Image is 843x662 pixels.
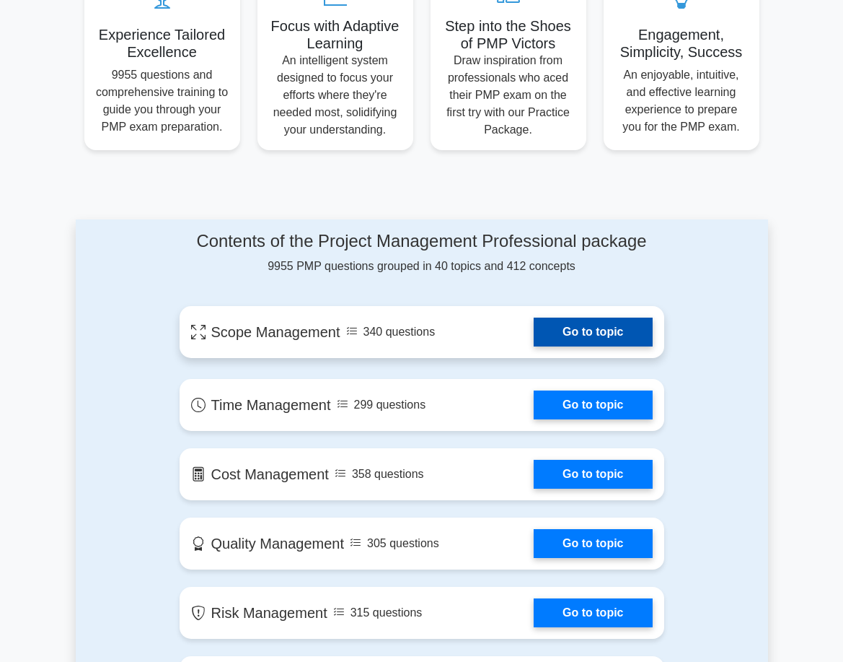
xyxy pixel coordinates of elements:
a: Go to topic [534,598,652,627]
p: 9955 questions and comprehensive training to guide you through your PMP exam preparation. [96,66,229,136]
a: Go to topic [534,529,652,558]
h5: Experience Tailored Excellence [96,26,229,61]
a: Go to topic [534,391,652,419]
h4: Contents of the Project Management Professional package [180,231,664,252]
h5: Engagement, Simplicity, Success [615,26,748,61]
p: Draw inspiration from professionals who aced their PMP exam on the first try with our Practice Pa... [442,52,575,139]
a: Go to topic [534,318,652,347]
div: 9955 PMP questions grouped in 40 topics and 412 concepts [180,231,664,275]
p: An enjoyable, intuitive, and effective learning experience to prepare you for the PMP exam. [615,66,748,136]
a: Go to topic [534,460,652,489]
p: An intelligent system designed to focus your efforts where they're needed most, solidifying your ... [269,52,402,139]
h5: Focus with Adaptive Learning [269,17,402,52]
h5: Step into the Shoes of PMP Victors [442,17,575,52]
